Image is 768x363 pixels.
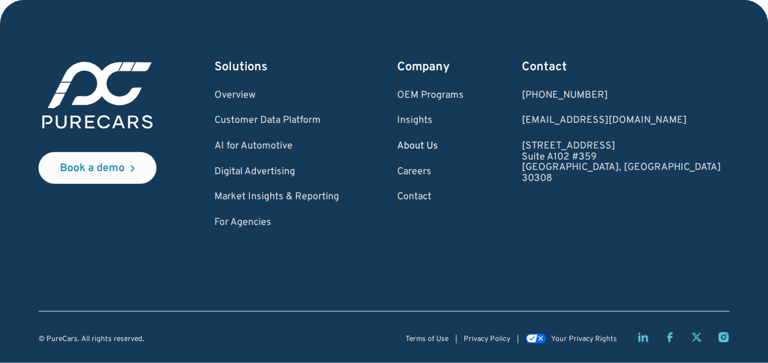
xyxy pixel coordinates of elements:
[214,59,339,76] div: Solutions
[464,335,510,343] a: Privacy Policy
[397,141,464,152] a: About Us
[214,167,339,178] a: Digital Advertising
[38,335,144,343] div: © PureCars. All rights reserved.
[397,192,464,203] a: Contact
[521,59,720,76] div: Contact
[717,331,730,343] a: Instagram page
[664,331,676,343] a: Facebook page
[525,335,617,343] a: Your Privacy Rights
[214,192,339,203] a: Market Insights & Reporting
[60,163,125,174] div: Book a demo
[551,335,617,343] div: Your Privacy Rights
[214,141,339,152] a: AI for Automotive
[397,59,464,76] div: Company
[38,59,156,133] img: purecars logo
[214,218,339,229] a: For Agencies
[214,90,339,101] a: Overview
[637,331,649,343] a: LinkedIn page
[38,152,156,184] a: Book a demo
[690,331,703,343] a: Twitter X page
[397,167,464,178] a: Careers
[397,116,464,127] a: Insights
[406,335,448,343] a: Terms of Use
[397,90,464,101] a: OEM Programs
[521,90,720,101] div: [PHONE_NUMBER]
[521,141,720,184] a: [STREET_ADDRESS]Suite A102 #359[GEOGRAPHIC_DATA], [GEOGRAPHIC_DATA]30308
[214,116,339,127] a: Customer Data Platform
[521,116,720,127] a: Email us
